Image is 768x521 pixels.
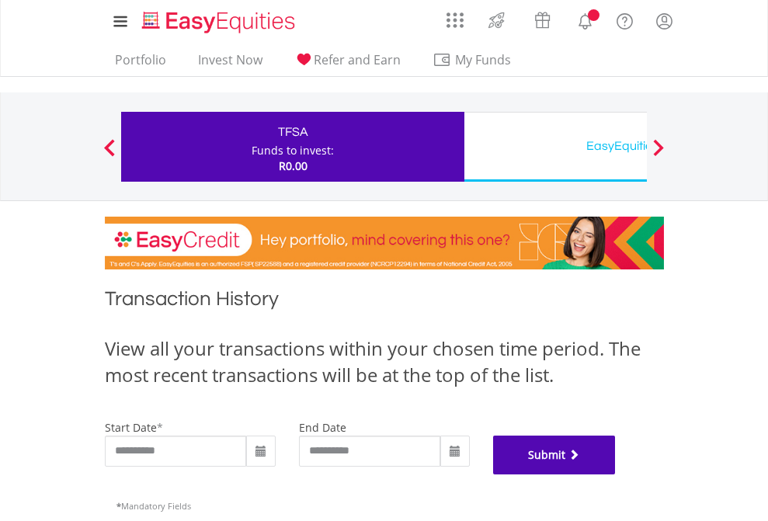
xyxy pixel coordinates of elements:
[530,8,555,33] img: vouchers-v2.svg
[192,52,269,76] a: Invest Now
[493,436,616,474] button: Submit
[94,147,125,162] button: Previous
[447,12,464,29] img: grid-menu-icon.svg
[288,52,407,76] a: Refer and Earn
[433,50,534,70] span: My Funds
[605,4,645,35] a: FAQ's and Support
[565,4,605,35] a: Notifications
[105,285,664,320] h1: Transaction History
[109,52,172,76] a: Portfolio
[130,121,455,143] div: TFSA
[436,4,474,29] a: AppsGrid
[484,8,509,33] img: thrive-v2.svg
[299,420,346,435] label: end date
[314,51,401,68] span: Refer and Earn
[643,147,674,162] button: Next
[252,143,334,158] div: Funds to invest:
[116,500,191,512] span: Mandatory Fields
[139,9,301,35] img: EasyEquities_Logo.png
[105,420,157,435] label: start date
[279,158,308,173] span: R0.00
[105,217,664,269] img: EasyCredit Promotion Banner
[136,4,301,35] a: Home page
[520,4,565,33] a: Vouchers
[105,335,664,389] div: View all your transactions within your chosen time period. The most recent transactions will be a...
[645,4,684,38] a: My Profile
